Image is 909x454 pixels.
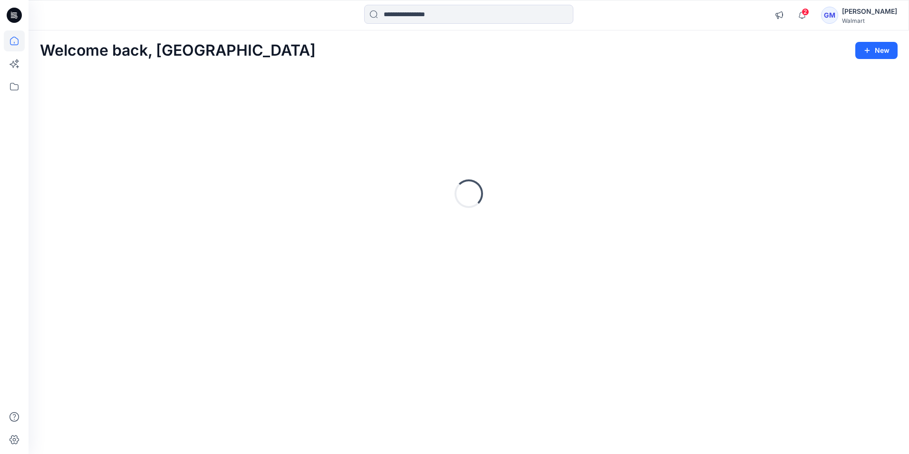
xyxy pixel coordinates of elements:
[802,8,809,16] span: 2
[40,42,316,59] h2: Welcome back, [GEOGRAPHIC_DATA]
[855,42,898,59] button: New
[842,6,897,17] div: [PERSON_NAME]
[842,17,897,24] div: Walmart
[821,7,838,24] div: GM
